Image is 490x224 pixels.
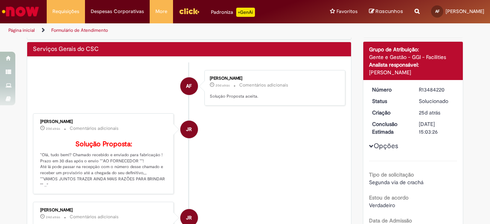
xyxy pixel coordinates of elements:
img: click_logo_yellow_360x200.png [179,5,199,17]
p: +GenAi [236,8,255,17]
span: 25d atrás [419,109,440,116]
div: [DATE] 15:03:26 [419,120,454,136]
small: Comentários adicionais [70,214,119,220]
img: ServiceNow [1,4,40,19]
div: Padroniza [211,8,255,17]
span: Rascunhos [376,8,403,15]
small: Comentários adicionais [239,82,288,88]
dt: Número [366,86,413,93]
small: Comentários adicionais [70,125,119,132]
span: 24d atrás [46,215,60,219]
p: Solução Proposta aceita. [210,93,337,100]
div: [PERSON_NAME] [369,69,457,76]
ul: Trilhas de página [6,23,321,38]
div: Jhully Rodrigues [180,121,198,138]
time: 10/09/2025 09:03:26 [216,83,230,88]
div: 05/09/2025 10:57:17 [419,109,454,116]
span: JR [186,120,192,139]
div: Gente e Gestão - GGI - Facilities [369,53,457,61]
div: Anita Michel Franceschini [180,77,198,95]
span: 20d atrás [46,126,60,131]
div: [PERSON_NAME] [40,208,168,213]
span: More [155,8,167,15]
div: Grupo de Atribuição: [369,46,457,53]
a: Rascunhos [369,8,403,15]
time: 05/09/2025 16:05:09 [46,215,60,219]
span: 20d atrás [216,83,230,88]
span: Favoritos [336,8,358,15]
dt: Conclusão Estimada [366,120,413,136]
h2: Serviços Gerais do CSC Histórico de tíquete [33,46,99,53]
dt: Criação [366,109,413,116]
div: Solucionado [419,97,454,105]
a: Página inicial [8,27,35,33]
span: Verdadeiro [369,202,395,209]
time: 09/09/2025 14:46:07 [46,126,60,131]
b: Estou de acordo [369,194,408,201]
p: "Olá, tudo bem!? Chamado recebido e enviado para fabricação ! Prazo em 30 dias após o envio ""AO ... [40,141,168,188]
time: 05/09/2025 10:57:17 [419,109,440,116]
b: Data de Admissão [369,217,412,224]
span: [PERSON_NAME] [446,8,484,15]
dt: Status [366,97,413,105]
b: Solução Proposta: [75,140,132,149]
div: R13484220 [419,86,454,93]
div: [PERSON_NAME] [40,119,168,124]
div: [PERSON_NAME] [210,76,337,81]
span: Requisições [52,8,79,15]
b: Tipo de solicitação [369,171,414,178]
span: Despesas Corporativas [91,8,144,15]
span: Segunda via de crachá [369,179,423,186]
span: AF [435,9,439,14]
div: Analista responsável: [369,61,457,69]
span: AF [186,77,192,95]
a: Formulário de Atendimento [51,27,108,33]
